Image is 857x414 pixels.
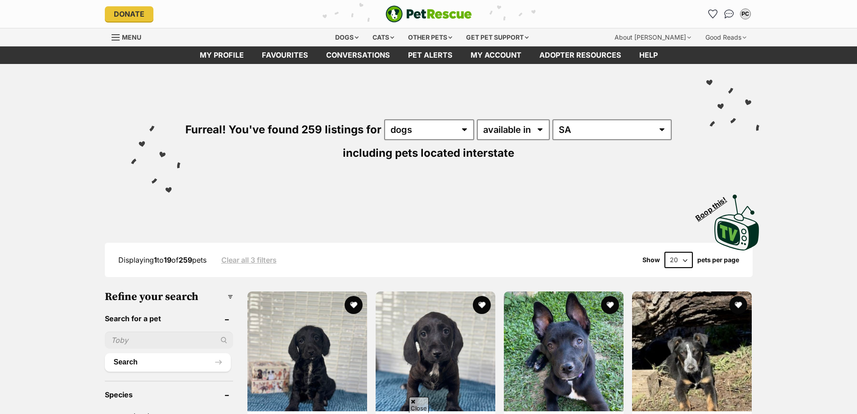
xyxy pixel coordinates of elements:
[714,187,759,252] a: Boop this!
[608,28,697,46] div: About [PERSON_NAME]
[386,5,472,23] a: PetRescue
[724,9,734,18] img: chat-41dd97257d64d25036548639549fe6c8038ab92f7586957e7f3b1b290dea8141.svg
[105,6,153,22] a: Donate
[185,123,381,136] span: Furreal! You've found 259 listings for
[462,46,530,64] a: My account
[329,28,365,46] div: Dogs
[738,7,753,21] button: My account
[191,46,253,64] a: My profile
[706,7,753,21] ul: Account quick links
[253,46,317,64] a: Favourites
[460,28,535,46] div: Get pet support
[473,296,491,314] button: favourite
[376,291,495,411] img: Dudley - Poodle (Toy) x Dachshund Dog
[729,296,747,314] button: favourite
[345,296,363,314] button: favourite
[386,5,472,23] img: logo-e224e6f780fb5917bec1dbf3a21bbac754714ae5b6737aabdf751b685950b380.svg
[402,28,458,46] div: Other pets
[118,255,206,264] span: Displaying to of pets
[105,332,233,349] input: Toby
[179,255,192,264] strong: 259
[343,146,514,159] span: including pets located interstate
[642,256,660,264] span: Show
[409,397,429,413] span: Close
[154,255,157,264] strong: 1
[221,256,277,264] a: Clear all 3 filters
[632,291,752,411] img: Lemmy - Australian Cattle Dog
[694,190,735,222] span: Boop this!
[714,195,759,250] img: PetRescue TV logo
[247,291,367,411] img: Daisy - Poodle (Toy) x Dachshund Dog
[105,353,231,371] button: Search
[399,46,462,64] a: Pet alerts
[122,33,141,41] span: Menu
[530,46,630,64] a: Adopter resources
[366,28,400,46] div: Cats
[741,9,750,18] div: PC
[112,28,148,45] a: Menu
[164,255,171,264] strong: 19
[630,46,667,64] a: Help
[722,7,736,21] a: Conversations
[504,291,624,411] img: Vain - Australian Kelpie Dog
[699,28,753,46] div: Good Reads
[317,46,399,64] a: conversations
[105,391,233,399] header: Species
[105,291,233,303] h3: Refine your search
[601,296,619,314] button: favourite
[697,256,739,264] label: pets per page
[706,7,720,21] a: Favourites
[105,314,233,323] header: Search for a pet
